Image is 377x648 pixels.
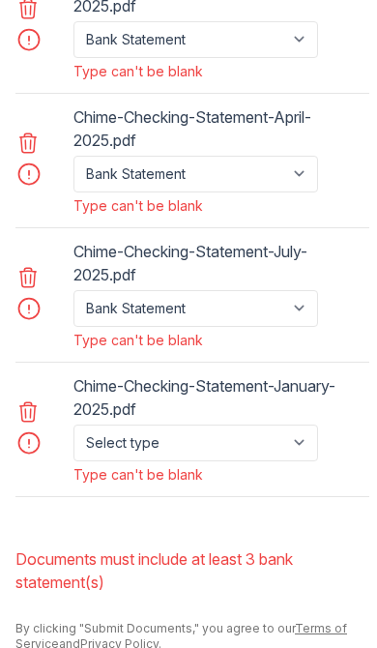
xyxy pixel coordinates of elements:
[15,540,362,602] li: Documents must include at least 3 bank statement(s)
[73,102,365,156] div: Chime-Checking-Statement-April-2025.pdf
[73,331,365,350] div: Type can't be blank
[73,196,365,216] div: Type can't be blank
[73,465,365,485] div: Type can't be blank
[73,370,365,425] div: Chime-Checking-Statement-January-2025.pdf
[73,62,365,81] div: Type can't be blank
[73,236,365,290] div: Chime-Checking-Statement-July-2025.pdf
